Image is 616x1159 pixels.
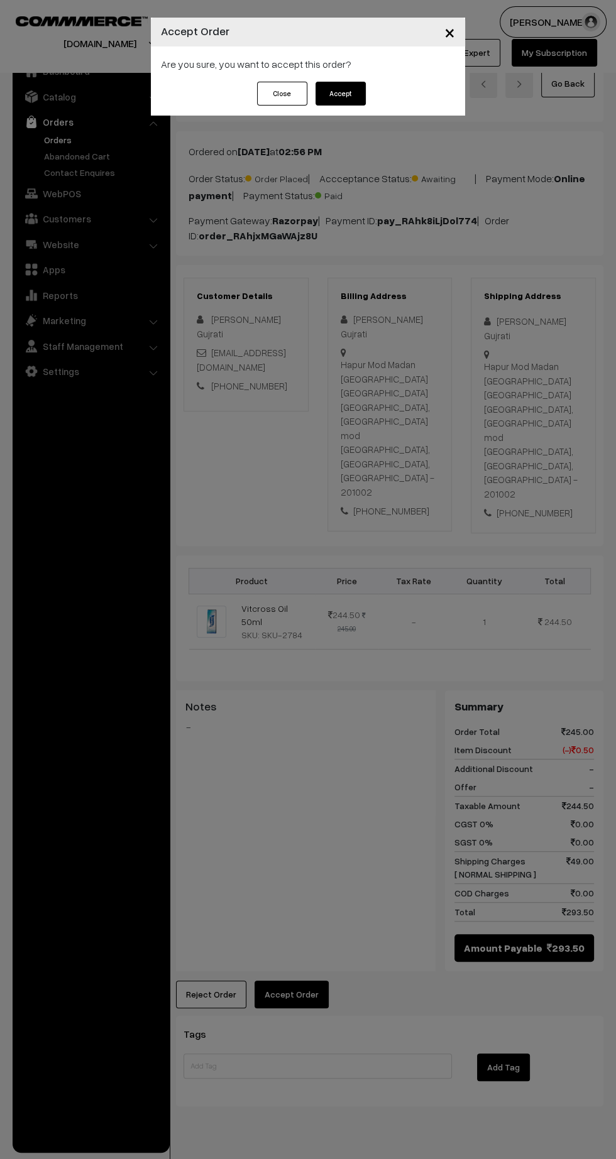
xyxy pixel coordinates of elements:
button: Close [257,82,307,106]
button: Close [434,13,465,52]
h4: Accept Order [161,23,229,40]
span: × [444,20,455,43]
div: Are you sure, you want to accept this order? [151,46,465,82]
button: Accept [316,82,366,106]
